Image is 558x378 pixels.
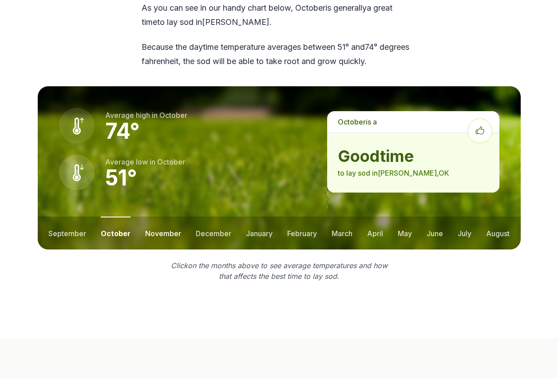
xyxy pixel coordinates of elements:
strong: good time [338,147,488,165]
strong: 74 ° [105,118,140,144]
button: december [196,217,231,249]
button: october [101,217,131,249]
p: Average high in [105,110,187,121]
span: october [295,3,325,12]
p: is a [327,111,499,133]
p: Click on the months above to see average temperatures and how that affects the best time to lay sod. [166,260,393,281]
p: to lay sod in [PERSON_NAME] , OK [338,168,488,178]
button: february [287,217,317,249]
span: october [159,111,187,120]
p: Because the daytime temperature averages between 51 ° and 74 ° degrees fahrenheit, the sod will b... [142,40,417,68]
button: april [367,217,383,249]
button: may [398,217,412,249]
button: january [246,217,273,249]
button: august [486,217,510,249]
button: november [145,217,181,249]
strong: 51 ° [105,165,137,191]
span: october [338,117,366,126]
button: september [48,217,86,249]
p: Average low in [105,157,185,167]
div: As you can see in our handy chart below, is generally a great time to lay sod in [PERSON_NAME] . [142,1,417,68]
button: july [458,217,471,249]
button: june [427,217,443,249]
span: october [157,157,185,166]
button: march [332,217,352,249]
